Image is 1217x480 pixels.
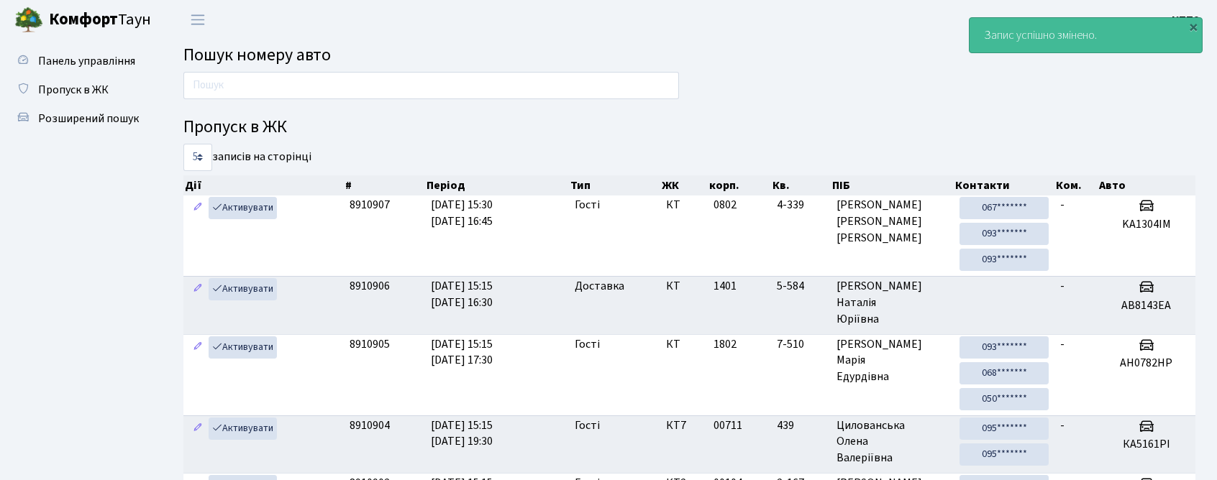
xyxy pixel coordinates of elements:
[1186,19,1200,34] div: ×
[344,175,425,195] th: #
[1172,11,1200,29] a: КПП2
[1103,356,1190,370] h5: АН0782НР
[189,417,206,440] a: Редагувати
[714,278,737,294] span: 1401
[189,197,206,219] a: Редагувати
[38,111,139,126] span: Розширений пошук
[771,175,831,195] th: Кв.
[714,197,737,213] span: 0802
[183,175,344,195] th: Дії
[49,8,151,32] span: Таун
[189,278,206,300] a: Редагувати
[1103,438,1190,451] h5: КА5161РІ
[837,197,948,246] span: [PERSON_NAME] [PERSON_NAME] [PERSON_NAME]
[1098,175,1195,195] th: Авто
[350,417,390,433] span: 8910904
[431,197,493,229] span: [DATE] 15:30 [DATE] 16:45
[708,175,771,195] th: корп.
[837,278,948,328] span: [PERSON_NAME] Наталія Юріївна
[49,8,118,31] b: Комфорт
[777,197,825,213] span: 4-339
[575,278,624,295] span: Доставка
[38,53,135,69] span: Панель управління
[1054,175,1098,195] th: Ком.
[666,278,702,295] span: КТ
[575,417,600,434] span: Гості
[714,417,742,433] span: 00711
[569,175,661,195] th: Тип
[431,278,493,310] span: [DATE] 15:15 [DATE] 16:30
[714,336,737,352] span: 1802
[209,417,277,440] a: Активувати
[666,336,702,353] span: КТ
[660,175,708,195] th: ЖК
[970,18,1202,52] div: Запис успішно змінено.
[7,47,151,75] a: Панель управління
[777,278,825,295] span: 5-584
[350,278,390,294] span: 8910906
[431,417,493,450] span: [DATE] 15:15 [DATE] 19:30
[831,175,954,195] th: ПІБ
[1103,218,1190,231] h5: KA1304IM
[38,82,109,98] span: Пропуск в ЖК
[7,75,151,104] a: Пропуск в ЖК
[1060,278,1065,294] span: -
[350,197,390,213] span: 8910907
[350,336,390,352] span: 8910905
[209,336,277,359] a: Активувати
[777,336,825,353] span: 7-510
[575,197,600,213] span: Гості
[180,8,216,32] button: Переключити навігацію
[425,175,568,195] th: Період
[837,336,948,386] span: [PERSON_NAME] Марія Едурдівна
[209,197,277,219] a: Активувати
[1060,336,1065,352] span: -
[1103,299,1190,313] h5: AB8143EA
[666,197,702,213] span: КТ
[431,336,493,369] span: [DATE] 15:15 [DATE] 17:30
[1172,12,1200,28] b: КПП2
[189,336,206,359] a: Редагувати
[1060,197,1065,213] span: -
[837,417,948,467] span: Цилованська Олена Валеріївна
[209,278,277,300] a: Активувати
[183,144,212,171] select: записів на сторінці
[7,104,151,133] a: Розширений пошук
[1060,417,1065,433] span: -
[777,417,825,434] span: 439
[575,336,600,353] span: Гості
[183,144,311,171] label: записів на сторінці
[183,42,331,68] span: Пошук номеру авто
[954,175,1054,195] th: Контакти
[666,417,702,434] span: КТ7
[183,117,1195,138] h4: Пропуск в ЖК
[14,6,43,34] img: logo.png
[183,72,679,99] input: Пошук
